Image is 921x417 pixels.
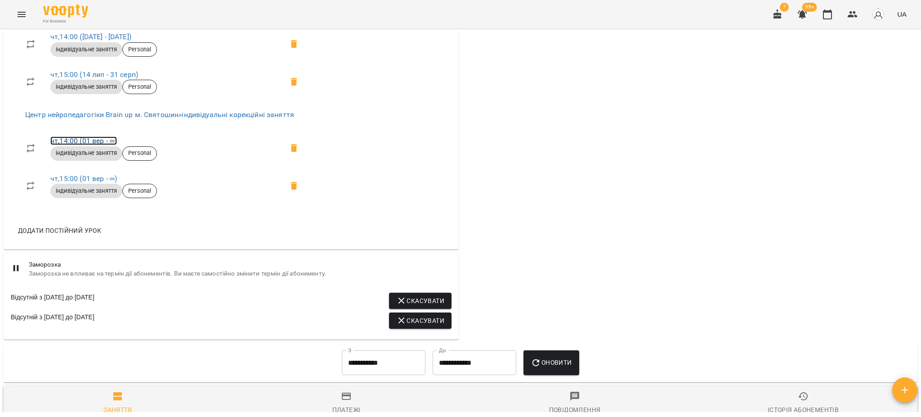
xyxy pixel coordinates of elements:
[549,404,601,415] div: Повідомлення
[780,3,789,12] span: 7
[283,175,305,197] span: Видалити приватний урок індивідуальні корекційні заняття чт 15:00 клієнта Пашко Олександр
[802,3,817,12] span: 99+
[283,137,305,159] span: Видалити приватний урок індивідуальні корекційні заняття чт 14:00 клієнта Пашко Олександр
[11,293,94,309] div: Відсутній з [DATE] до [DATE]
[872,8,885,21] img: avatar_s.png
[50,187,122,195] span: індивідуальне заняття
[14,222,105,239] button: Додати постійний урок
[123,83,156,91] span: Personal
[332,404,361,415] div: Платежі
[396,315,444,326] span: Скасувати
[29,260,452,269] span: Заморозка
[11,4,32,25] button: Menu
[389,313,452,329] button: Скасувати
[523,350,579,376] button: Оновити
[123,187,156,195] span: Personal
[11,313,94,329] div: Відсутній з [DATE] до [DATE]
[123,149,156,157] span: Personal
[50,70,138,79] a: чт,15:00 (14 лип - 31 серп)
[50,32,131,41] a: чт,14:00 ([DATE] - [DATE])
[43,5,88,18] img: Voopty Logo
[768,404,839,415] div: Історія абонементів
[50,83,122,91] span: індивідуальне заняття
[531,357,572,368] span: Оновити
[103,404,132,415] div: Заняття
[897,9,907,19] span: UA
[123,45,156,54] span: Personal
[50,45,122,54] span: індивідуальне заняття
[18,225,101,236] span: Додати постійний урок
[396,295,444,306] span: Скасувати
[50,174,117,183] a: чт,15:00 (01 вер - ∞)
[29,269,452,278] span: Заморозка не впливає на термін дії абонементів. Ви маєте самостійно змінити термін дії абонементу.
[50,136,117,145] a: чт,14:00 (01 вер - ∞)
[389,293,452,309] button: Скасувати
[894,6,910,23] button: UA
[43,18,88,24] span: For Business
[25,110,294,119] a: Центр нейропедагогіки Brain up м. Святошин»індивідуальні корекційні заняття
[50,149,122,157] span: індивідуальне заняття
[283,33,305,55] span: Видалити приватний урок індивідуальні заняття Гайдук Артем чт 14:00 клієнта Пашко Олександр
